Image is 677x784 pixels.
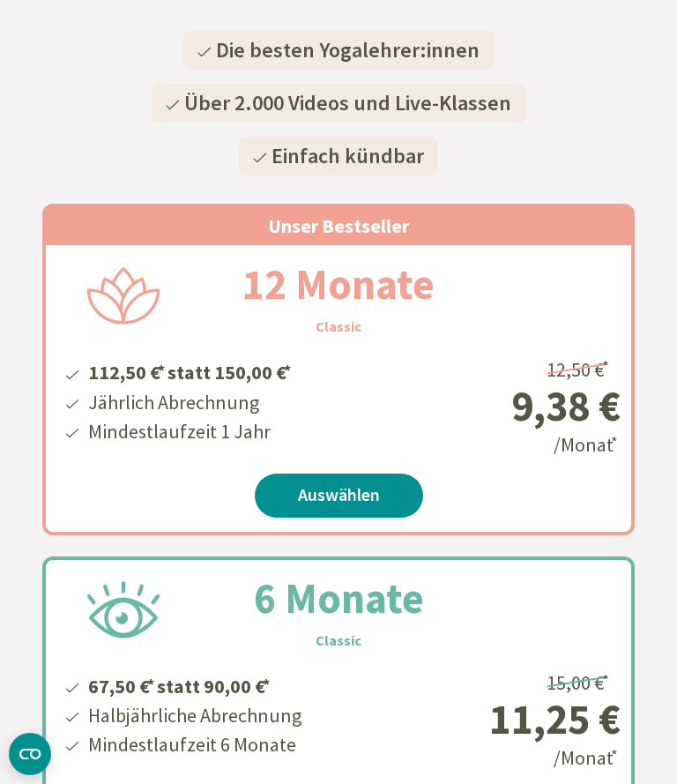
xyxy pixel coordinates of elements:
[212,566,466,630] h2: 6 Monate
[268,213,409,238] span: Unser Bestseller
[409,665,621,773] div: /Monat
[9,733,51,775] button: CMP-Widget öffnen
[316,630,361,651] h3: Classic
[200,252,477,316] h2: 12 Monate
[409,698,621,740] div: 11,25 €
[547,357,612,382] span: 12,50 €
[86,730,301,759] li: Mindestlaufzeit 6 Monate
[409,385,621,427] div: 9,38 €
[409,351,621,459] div: /Monat
[86,701,301,730] li: Halbjährliche Abrechnung
[255,474,423,518] a: Auswählen
[216,36,480,63] span: Die besten Yogalehrer:innen
[86,668,301,701] li: 67,50 € statt 90,00 €
[316,316,361,337] h3: Classic
[184,89,511,116] span: Über 2.000 Videos und Live-Klassen
[86,388,294,417] li: Jährlich Abrechnung
[547,670,612,695] span: 15,00 €
[272,142,424,169] span: Einfach kündbar
[86,417,294,446] li: Mindestlaufzeit 1 Jahr
[86,355,294,387] li: 112,50 € statt 150,00 €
